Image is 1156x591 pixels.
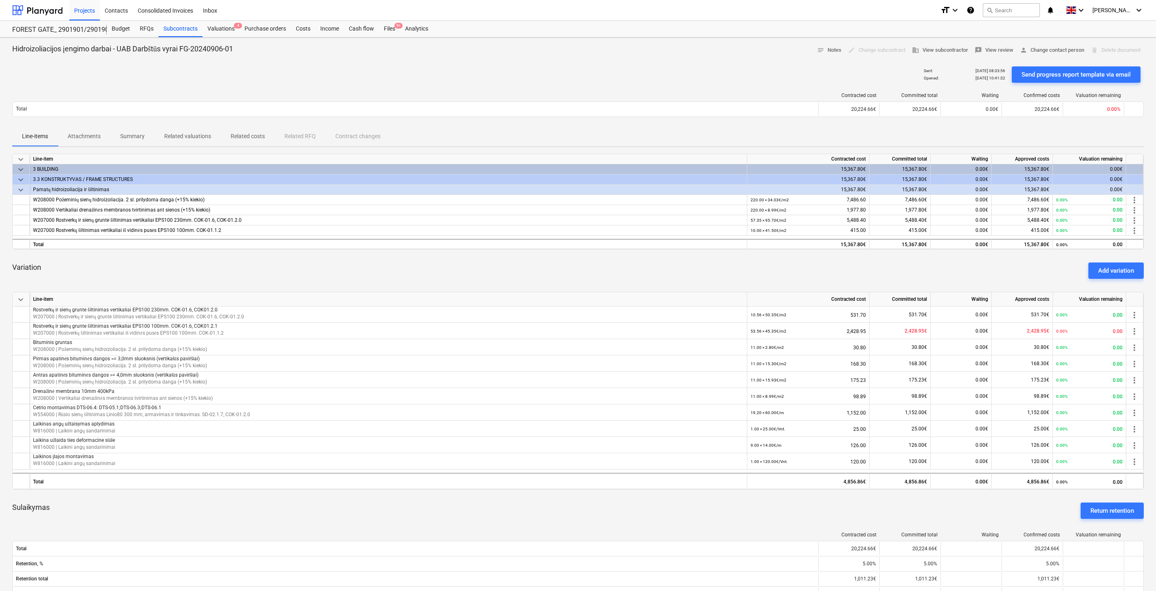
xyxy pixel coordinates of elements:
span: keyboard_arrow_down [16,295,26,304]
span: 0.00€ [975,361,988,366]
div: 0.00€ [1053,185,1126,195]
div: 25.00 [751,421,866,437]
div: 20,224.66€ [879,542,940,555]
div: 0.00 [1056,205,1123,215]
div: Files [379,21,400,37]
div: 7,486.60 [751,195,866,205]
span: 175.23€ [1031,377,1049,383]
span: 25.00€ [912,426,927,432]
span: Notes [817,46,841,55]
div: 415.00 [751,225,866,236]
span: keyboard_arrow_down [16,165,26,174]
div: 1,152.00 [751,404,866,421]
p: Antras apatinės bituminės dangos >= 4,0mm sluoksnis (vertikalūs paviršiai) [33,372,744,379]
div: W207000 Rostverkų šiltinimas vertikaliai iš vidinės pusės EPS100 100mm. COK-01.1.2 [33,225,744,236]
p: Hidroizoliacijos įengimo darbai - UAB Darbštūs vyrai FG-20240906-01 [12,44,233,54]
div: 0.00 [1056,215,1123,225]
span: keyboard_arrow_down [16,185,26,195]
div: 15,367.80€ [870,239,931,249]
div: Line-item [30,292,747,307]
div: 98.89 [751,388,866,405]
div: 3.3 KONSTRUKTYVAS / FRAME STRUCTURES [33,174,744,185]
div: FOREST GATE_ 2901901/2901902/2901903 [12,26,97,34]
span: 1,977.80€ [1027,207,1049,213]
p: Attachments [68,132,101,141]
small: 10.56 × 50.35€ / m2 [751,313,786,317]
a: Budget [107,21,135,37]
div: Total [30,473,747,489]
a: Files9+ [379,21,400,37]
div: Approved costs [992,292,1053,307]
p: W207000 | Rostverkų šiltinimas vertikaliai iš vidinės pusės EPS100 100mm. COK-01.1.2 [33,330,744,337]
div: 15,367.80€ [992,164,1053,174]
span: notes [817,46,824,54]
div: 15,367.80€ [992,239,1053,249]
span: Total [16,546,815,551]
div: 20,224.66€ [818,542,879,555]
span: Retention total [16,576,815,582]
small: 0.00% [1056,443,1068,448]
span: 5,488.40€ [1027,217,1049,223]
div: Analytics [400,21,433,37]
div: Waiting [931,154,992,164]
a: Subcontracts [159,21,203,37]
span: more_vert [1130,359,1139,369]
span: more_vert [1130,441,1139,450]
div: 0.00 [1056,225,1123,236]
div: 0.00 [1056,404,1123,421]
p: W816000 | Laikini angų sandarinimai [33,460,744,467]
span: 120.00€ [1031,459,1049,464]
span: 0.00€ [975,328,988,334]
span: more_vert [1130,226,1139,236]
span: more_vert [1130,408,1139,418]
button: View review [971,44,1017,57]
div: 20,224.66€ [818,103,879,116]
div: 0.00 [1056,388,1123,405]
span: Retention, % [16,561,815,567]
small: 53.56 × 45.35€ / m2 [751,329,786,333]
span: 1,152.00€ [905,410,927,415]
p: Related valuations [164,132,211,141]
div: Total [30,239,747,249]
div: 20,224.66€ [1002,542,1063,555]
p: Related costs [231,132,265,141]
button: Return retention [1081,503,1144,519]
div: Committed total [870,292,931,307]
span: 20,224.66€ [912,106,937,112]
p: W554000 | Rūsio sienų šiltinimas Linio80 300 mm, armavimas ir tinkavimas. SD-02.1.7, COK-01.2.0 [33,411,744,418]
a: Costs [291,21,315,37]
span: more_vert [1130,375,1139,385]
div: 0.00 [1056,421,1123,437]
span: business [912,46,919,54]
a: Income [315,21,344,37]
div: 0.00€ [1053,174,1126,185]
p: [DATE] 10:41:32 [975,75,1005,81]
span: 531.70€ [909,312,927,318]
small: 0.00% [1056,198,1068,202]
div: Valuation remaining [1066,93,1121,98]
small: 0.00% [1056,480,1068,484]
p: Rostverkų ir sienų grunte šiltinimas vertikaliai EPS100 230mm. COK-01.6, COK01.2.0 [33,307,744,313]
div: 0.00 [1056,453,1123,470]
span: reviews [975,46,982,54]
div: 5,488.40 [751,215,866,225]
p: Variation [12,262,41,272]
small: 10.00 × 41.50€ / m2 [751,228,786,233]
span: 0.00€ [975,442,988,448]
i: Knowledge base [967,5,975,15]
small: 57.35 × 95.70€ / m2 [751,218,786,223]
div: Line-item [30,154,747,164]
span: keyboard_arrow_down [16,154,26,164]
div: 0.00 [1056,307,1123,323]
div: 126.00 [751,437,866,454]
div: Contracted cost [747,292,870,307]
div: 0.00 [1056,372,1123,388]
span: 30.80€ [1034,344,1049,350]
div: 5.00% [818,557,879,570]
div: Contracted cost [822,532,876,538]
div: Add variation [1098,265,1134,276]
span: 168.30€ [909,361,927,366]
